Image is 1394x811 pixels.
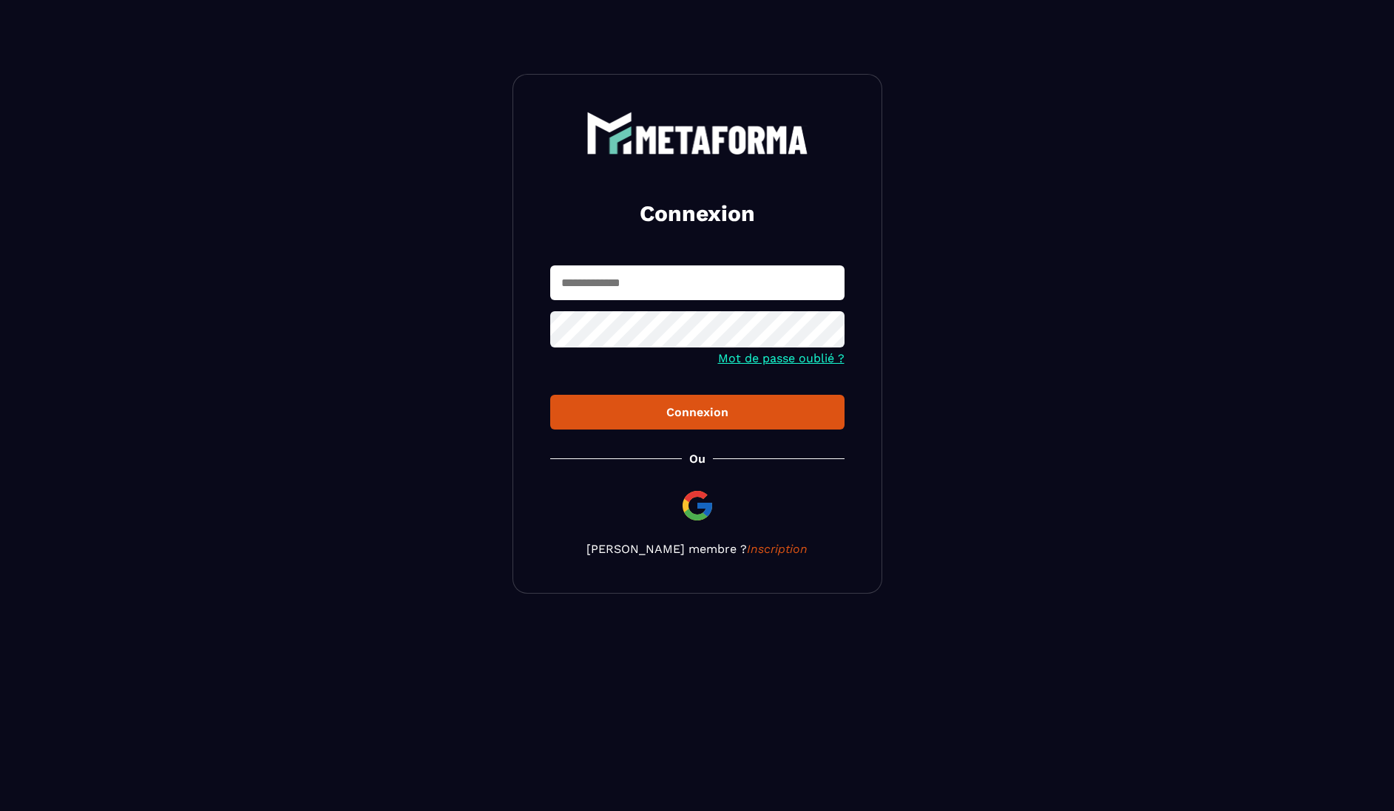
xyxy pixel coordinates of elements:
img: google [680,488,715,523]
a: Mot de passe oublié ? [718,351,845,365]
a: Inscription [747,542,808,556]
img: logo [586,112,808,155]
h2: Connexion [568,199,827,228]
div: Connexion [562,405,833,419]
button: Connexion [550,395,845,430]
a: logo [550,112,845,155]
p: [PERSON_NAME] membre ? [550,542,845,556]
p: Ou [689,452,706,466]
